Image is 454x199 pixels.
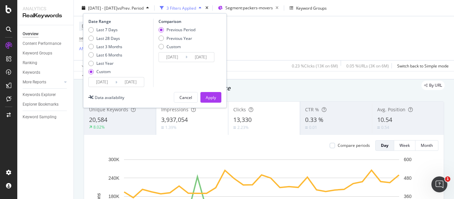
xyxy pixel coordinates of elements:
div: Last 7 Days [96,27,118,33]
span: [DATE] - [DATE] [88,5,117,11]
a: More Reports [23,79,62,86]
span: seo [79,35,86,41]
div: Keyword Groups [23,50,52,57]
div: Day [381,143,389,148]
div: Cancel [179,94,192,100]
div: 8.02% [93,124,105,130]
div: RealKeywords [23,12,68,20]
span: 13,330 [233,116,252,124]
div: Ranking [23,59,37,66]
a: Keyword Groups [23,50,69,57]
button: Apply [79,60,98,71]
iframe: Intercom live chat [431,176,447,192]
div: legacy label [421,81,445,90]
div: 0.01 [309,125,317,130]
a: Keyword Sampling [23,114,69,121]
div: 0.54 [381,125,389,130]
span: 10.54 [377,116,392,124]
img: Equal [161,127,164,129]
button: Month [415,140,438,151]
div: Keywords [23,69,40,76]
img: Equal [305,127,308,129]
input: Start Date [89,77,115,87]
div: 1.39% [165,125,176,130]
a: Explorer Bookmarks [23,101,69,108]
span: Segment: packers-movers [225,5,273,11]
div: 0.23 % Clicks ( 13K on 6M ) [292,63,338,68]
div: Date Range [88,19,152,24]
a: Content Performance [23,40,69,47]
button: Switch back to Simple mode [395,60,449,71]
div: Last 7 Days [88,27,122,33]
button: AND [79,46,88,52]
div: Last 6 Months [88,52,122,58]
div: Comparison [159,19,216,24]
text: 300K [108,157,119,162]
text: 480 [404,175,412,181]
input: End Date [117,77,144,87]
div: Last Year [96,60,114,66]
text: 600 [404,157,412,162]
span: Impressions [161,106,188,113]
div: Explorer Bookmarks [23,101,58,108]
div: times [204,5,210,11]
input: Start Date [159,52,185,62]
button: Cancel [174,92,198,103]
span: Avg. Position [377,106,405,113]
a: Ranking [23,59,69,66]
button: Week [394,140,415,151]
div: Last 3 Months [88,44,122,49]
span: 1 [445,176,450,182]
img: Equal [377,127,380,129]
div: Last 28 Days [88,35,122,41]
a: Keywords Explorer [23,91,69,98]
div: Data availability [95,94,124,100]
div: Previous Period [159,27,195,33]
input: End Date [187,52,214,62]
span: Clicks [233,106,246,113]
button: Apply [200,92,221,103]
text: 180K [108,194,119,199]
div: Month [421,143,433,148]
div: More Reports [23,79,46,86]
div: Last 6 Months [96,52,122,58]
div: Analytics [23,5,68,12]
img: Equal [233,127,236,129]
span: CTR % [305,106,319,113]
button: Keyword Groups [287,3,329,13]
span: 20,584 [89,116,107,124]
button: [DATE] - [DATE]vsPrev. Period [79,3,152,13]
div: Custom [167,44,181,49]
div: Keyword Groups [296,5,327,11]
div: Overview [23,31,39,38]
span: By URL [429,83,442,87]
button: 3 Filters Applied [157,3,204,13]
div: Custom [96,69,111,74]
div: Previous Year [167,35,192,41]
span: 0.33 % [305,116,323,124]
div: Previous Year [159,35,195,41]
span: Device [82,23,94,29]
div: Last 3 Months [96,44,122,49]
button: Day [375,140,394,151]
span: 3,937,054 [161,116,188,124]
text: 360 [404,194,412,199]
div: Apply [206,94,216,100]
text: 240K [108,175,119,181]
span: Unique Keywords [89,106,128,113]
span: vs Prev. Period [117,5,144,11]
div: Content Performance [23,40,61,47]
div: 0.05 % URLs ( 3K on 6M ) [346,63,389,68]
a: Keywords [23,69,69,76]
button: Segment:packers-movers [215,3,281,13]
div: Switch back to Simple mode [397,63,449,68]
a: Overview [23,31,69,38]
div: Custom [88,69,122,74]
div: Keyword Sampling [23,114,57,121]
div: Compare periods [338,143,370,148]
div: Keywords Explorer [23,91,56,98]
div: Week [399,143,410,148]
div: Previous Period [167,27,195,33]
div: 2.23% [237,125,249,130]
